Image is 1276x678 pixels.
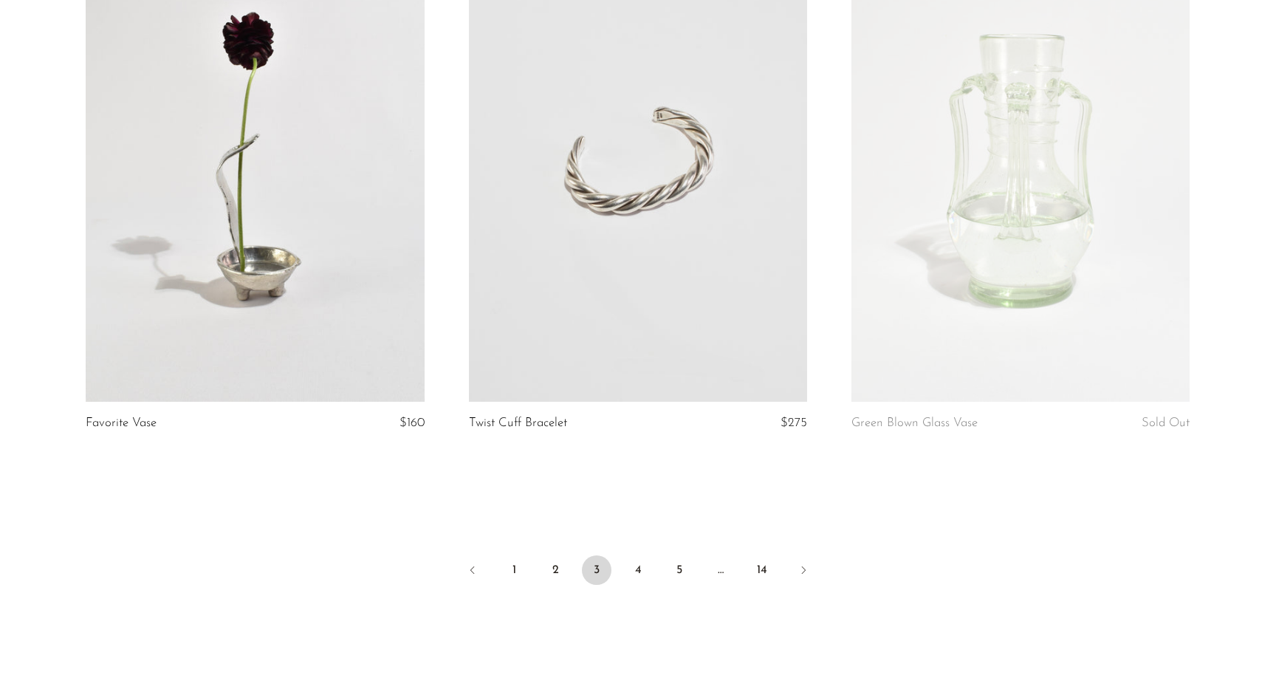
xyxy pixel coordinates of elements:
a: 14 [747,555,777,585]
span: … [706,555,735,585]
a: Favorite Vase [86,417,157,430]
span: Sold Out [1142,417,1190,429]
span: $160 [399,417,425,429]
span: $275 [781,417,807,429]
a: 2 [541,555,570,585]
a: Next [789,555,818,588]
span: 3 [582,555,611,585]
a: 5 [665,555,694,585]
a: 1 [499,555,529,585]
a: 4 [623,555,653,585]
a: Previous [458,555,487,588]
a: Green Blown Glass Vase [851,417,978,430]
a: Twist Cuff Bracelet [469,417,567,430]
